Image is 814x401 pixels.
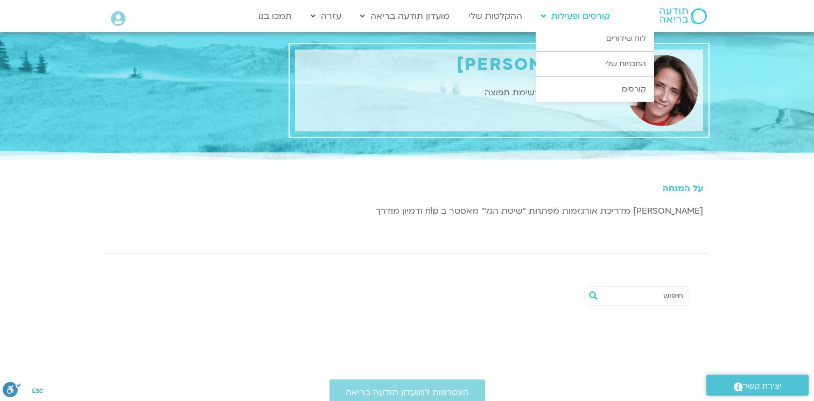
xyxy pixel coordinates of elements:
[295,204,703,219] p: [PERSON_NAME] מדריכת אורגזמות מפתחת “שיטת הגל” מאסטר ב nlp ודמיון מודרך
[706,375,809,396] a: יצירת קשר
[536,26,654,51] a: לוח שידורים
[536,77,654,102] a: קורסים
[485,86,586,100] span: הצטרפות לרשימת תפוצה
[485,86,596,100] a: הצטרפות לרשימת תפוצה
[295,184,703,193] h5: על המנחה
[300,55,616,75] h1: [PERSON_NAME]
[346,388,469,397] span: הצטרפות למועדון תודעה בריאה
[463,6,528,26] a: ההקלטות שלי
[536,6,615,26] a: קורסים ופעילות
[536,52,654,76] a: התכניות שלי
[601,287,683,305] input: חיפוש
[659,8,707,24] img: תודעה בריאה
[355,6,455,26] a: מועדון תודעה בריאה
[253,6,297,26] a: תמכו בנו
[305,6,347,26] a: עזרה
[743,379,782,393] span: יצירת קשר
